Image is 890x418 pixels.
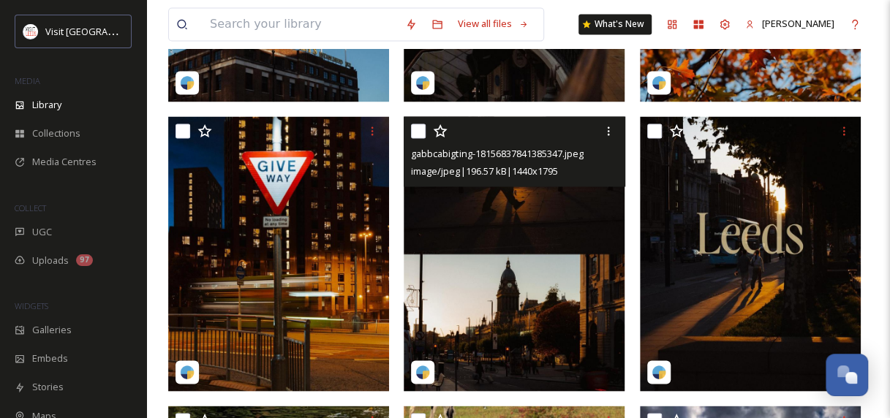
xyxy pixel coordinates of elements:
img: snapsea-logo.png [652,365,666,379]
span: Embeds [32,351,68,365]
img: snapsea-logo.png [415,365,430,379]
a: What's New [578,14,652,34]
img: gabbcabigting-18156837841385347.jpeg [404,116,625,391]
div: 97 [76,254,93,266]
span: gabbcabigting-18156837841385347.jpeg [411,146,583,159]
span: MEDIA [15,75,40,86]
img: gabbcabigting-18135572419456518.jpeg [640,116,861,391]
span: COLLECT [15,202,46,213]
span: Library [32,98,61,112]
img: download%20(3).png [23,24,38,39]
img: snapsea-logo.png [180,75,195,90]
a: View all files [450,9,536,38]
img: snapsea-logo.png [180,365,195,379]
span: Uploads [32,254,69,267]
span: UGC [32,225,52,239]
span: Media Centres [32,155,97,169]
input: Search your library [203,8,398,40]
img: gabbcabigting-17856680619468288.jpeg [168,116,389,391]
a: [PERSON_NAME] [738,9,842,38]
img: snapsea-logo.png [415,75,430,90]
span: WIDGETS [15,300,48,311]
span: Collections [32,126,80,140]
span: Galleries [32,323,72,337]
span: [PERSON_NAME] [762,17,834,30]
span: Stories [32,380,64,394]
button: Open Chat [826,354,868,396]
img: snapsea-logo.png [652,75,666,90]
span: image/jpeg | 196.57 kB | 1440 x 1795 [411,164,557,177]
span: Visit [GEOGRAPHIC_DATA] [45,24,159,38]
